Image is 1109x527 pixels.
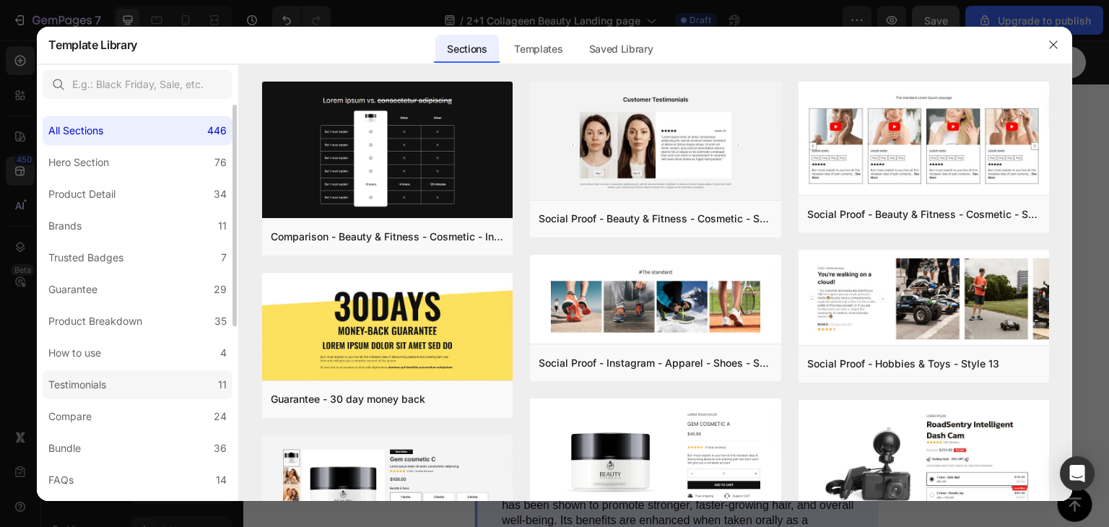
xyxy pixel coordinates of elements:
[435,35,498,64] div: Sections
[539,210,772,227] div: Social Proof - Beauty & Fitness - Cosmetic - Style 16
[578,35,665,64] div: Saved Library
[764,14,826,29] div: Shop Now
[218,217,227,235] div: 11
[1060,456,1095,491] div: Open Intercom Messenger
[214,440,227,457] div: 36
[48,344,101,362] div: How to use
[214,313,227,330] div: 35
[799,82,1049,199] img: sp8.png
[530,82,780,203] img: sp16.png
[149,14,739,30] p: BEGIN YOUR TRANSFORMATION. LIMITED TIME ONLY GET The 2+1 NOW
[214,154,227,171] div: 76
[539,354,772,372] div: Social Proof - Instagram - Apparel - Shoes - Style 30
[503,35,574,64] div: Templates
[216,471,227,489] div: 14
[48,186,116,203] div: Product Detail
[807,206,1040,223] div: Social Proof - Beauty & Fitness - Cosmetic - Style 8
[48,376,106,393] div: Testimonials
[48,122,103,139] div: All Sections
[48,281,97,298] div: Guarantee
[221,249,227,266] div: 7
[48,313,142,330] div: Product Breakdown
[232,267,634,373] p: Hormonal fluctuations, particularly changes in androgens like dihydrotestosterone (DHT), can sign...
[220,344,227,362] div: 4
[25,13,140,30] p: Layzinskin
[48,249,123,266] div: Trusted Badges
[271,228,504,245] div: Comparison - Beauty & Fitness - Cosmetic - Ingredients - Style 19
[231,231,635,243] img: gempages_540914423640884095-d5aa4905-9755-40d8-a523-be221af2eeca.png
[271,391,425,408] div: Guarantee - 30 day money back
[48,217,82,235] div: Brands
[747,6,843,38] a: Shop Now
[262,82,513,221] img: c19.png
[214,281,227,298] div: 29
[218,376,227,393] div: 11
[214,408,227,425] div: 24
[807,355,999,373] div: Social Proof - Hobbies & Toys - Style 13
[43,70,232,99] input: E.g.: Black Friday, Sale, etc.
[48,471,74,489] div: FAQs
[258,412,611,518] p: Finally, a breakthrough solution that targets hair loss at its root cause – a comprehensive appro...
[48,26,137,64] h2: Template Library
[48,154,109,171] div: Hero Section
[799,250,1049,348] img: sp13.png
[214,186,227,203] div: 34
[262,273,513,383] img: g30.png
[232,196,634,218] p: 3. Hormonal Imbalances
[48,408,92,425] div: Compare
[207,122,227,139] div: 446
[530,255,780,347] img: sp30.png
[48,440,81,457] div: Bundle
